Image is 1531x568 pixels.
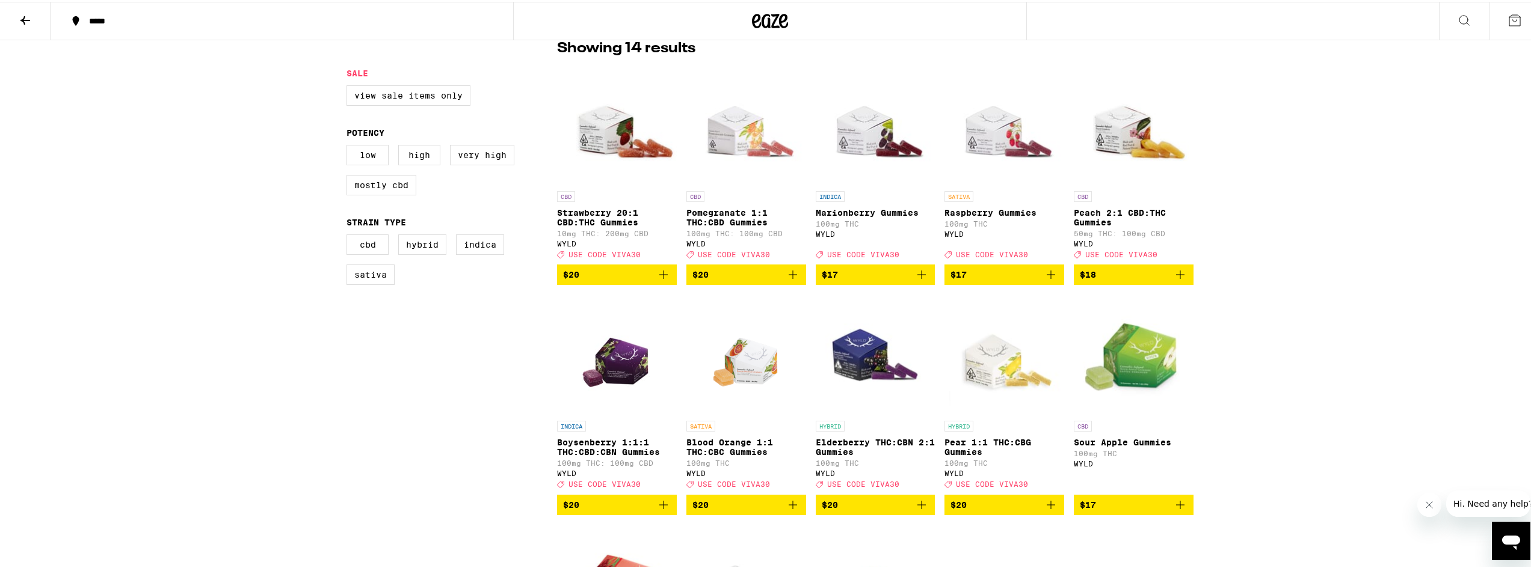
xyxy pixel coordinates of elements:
[557,228,677,236] p: 10mg THC: 200mg CBD
[1074,493,1194,513] button: Add to bag
[347,84,470,104] label: View Sale Items Only
[1074,293,1194,492] a: Open page for Sour Apple Gummies from WYLD
[944,263,1064,283] button: Add to bag
[1085,249,1157,257] span: USE CODE VIVA30
[1074,263,1194,283] button: Add to bag
[557,37,695,57] p: Showing 14 results
[686,293,806,492] a: Open page for Blood Orange 1:1 THC:CBC Gummies from WYLD
[816,228,935,236] div: WYLD
[816,63,935,263] a: Open page for Marionberry Gummies from WYLD
[950,268,967,278] span: $17
[1074,63,1194,183] img: WYLD - Peach 2:1 CBD:THC Gummies
[568,249,641,257] span: USE CODE VIVA30
[944,457,1064,465] p: 100mg THC
[816,293,935,413] img: WYLD - Elderberry THC:CBN 2:1 Gummies
[686,63,806,263] a: Open page for Pomegranate 1:1 THC:CBD Gummies from WYLD
[686,436,806,455] p: Blood Orange 1:1 THC:CBC Gummies
[1080,268,1096,278] span: $18
[557,293,677,492] a: Open page for Boysenberry 1:1:1 THC:CBD:CBN Gummies from WYLD
[816,263,935,283] button: Add to bag
[347,216,406,225] legend: Strain Type
[1074,436,1194,445] p: Sour Apple Gummies
[1074,189,1092,200] p: CBD
[827,479,899,487] span: USE CODE VIVA30
[816,63,935,183] img: WYLD - Marionberry Gummies
[347,143,389,163] label: Low
[944,436,1064,455] p: Pear 1:1 THC:CBG Gummies
[574,293,660,413] img: WYLD - Boysenberry 1:1:1 THC:CBD:CBN Gummies
[686,457,806,465] p: 100mg THC
[1074,419,1092,430] p: CBD
[1080,498,1096,508] span: $17
[347,233,389,253] label: CBD
[816,468,935,475] div: WYLD
[557,493,677,513] button: Add to bag
[944,468,1064,475] div: WYLD
[816,493,935,513] button: Add to bag
[686,263,806,283] button: Add to bag
[557,457,677,465] p: 100mg THC: 100mg CBD
[1074,63,1194,263] a: Open page for Peach 2:1 CBD:THC Gummies from WYLD
[557,63,677,263] a: Open page for Strawberry 20:1 CBD:THC Gummies from WYLD
[398,143,440,163] label: High
[816,436,935,455] p: Elderberry THC:CBN 2:1 Gummies
[944,293,1064,492] a: Open page for Pear 1:1 THC:CBG Gummies from WYLD
[944,63,1064,263] a: Open page for Raspberry Gummies from WYLD
[557,419,586,430] p: INDICA
[1446,489,1530,515] iframe: Message from company
[1492,520,1530,558] iframe: Button to launch messaging window
[1074,293,1194,413] img: WYLD - Sour Apple Gummies
[944,293,1064,413] img: WYLD - Pear 1:1 THC:CBG Gummies
[7,8,87,18] span: Hi. Need any help?
[698,249,770,257] span: USE CODE VIVA30
[563,268,579,278] span: $20
[944,63,1064,183] img: WYLD - Raspberry Gummies
[398,233,446,253] label: Hybrid
[456,233,504,253] label: Indica
[816,419,845,430] p: HYBRID
[557,206,677,225] p: Strawberry 20:1 CBD:THC Gummies
[816,218,935,226] p: 100mg THC
[347,126,384,136] legend: Potency
[347,263,395,283] label: Sativa
[686,63,806,183] img: WYLD - Pomegranate 1:1 THC:CBD Gummies
[956,479,1028,487] span: USE CODE VIVA30
[1074,448,1194,456] p: 100mg THC
[692,268,709,278] span: $20
[686,493,806,513] button: Add to bag
[1074,458,1194,466] div: WYLD
[950,498,967,508] span: $20
[698,479,770,487] span: USE CODE VIVA30
[956,249,1028,257] span: USE CODE VIVA30
[686,419,715,430] p: SATIVA
[557,436,677,455] p: Boysenberry 1:1:1 THC:CBD:CBN Gummies
[816,457,935,465] p: 100mg THC
[816,293,935,492] a: Open page for Elderberry THC:CBN 2:1 Gummies from WYLD
[686,189,704,200] p: CBD
[944,493,1064,513] button: Add to bag
[347,67,368,76] legend: Sale
[827,249,899,257] span: USE CODE VIVA30
[692,498,709,508] span: $20
[686,468,806,475] div: WYLD
[944,228,1064,236] div: WYLD
[703,293,789,413] img: WYLD - Blood Orange 1:1 THC:CBC Gummies
[686,238,806,246] div: WYLD
[822,268,838,278] span: $17
[1074,206,1194,225] p: Peach 2:1 CBD:THC Gummies
[944,218,1064,226] p: 100mg THC
[686,206,806,225] p: Pomegranate 1:1 THC:CBD Gummies
[568,479,641,487] span: USE CODE VIVA30
[1074,238,1194,246] div: WYLD
[347,173,416,194] label: Mostly CBD
[1417,491,1441,515] iframe: Close message
[557,468,677,475] div: WYLD
[557,238,677,246] div: WYLD
[557,189,575,200] p: CBD
[686,228,806,236] p: 100mg THC: 100mg CBD
[557,263,677,283] button: Add to bag
[822,498,838,508] span: $20
[944,189,973,200] p: SATIVA
[816,206,935,216] p: Marionberry Gummies
[563,498,579,508] span: $20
